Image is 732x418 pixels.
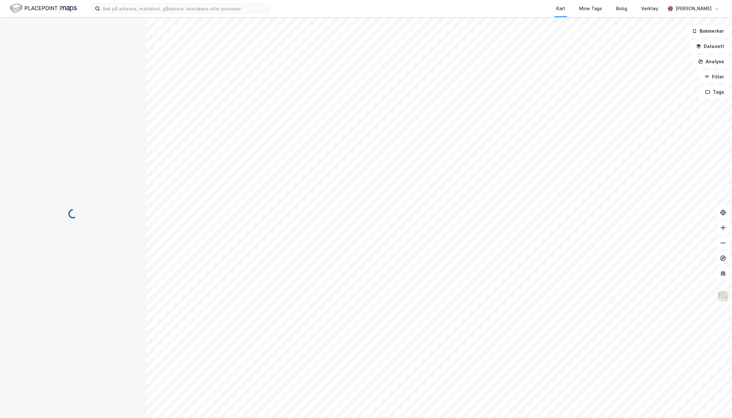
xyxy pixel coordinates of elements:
button: Datasett [691,40,729,53]
button: Analyse [693,55,729,68]
img: Z [717,290,729,302]
div: [PERSON_NAME] [675,5,712,12]
div: Mine Tags [579,5,602,12]
div: Verktøy [641,5,658,12]
img: logo.f888ab2527a4732fd821a326f86c7f29.svg [10,3,77,14]
div: Bolig [616,5,627,12]
div: Kart [556,5,565,12]
button: Filter [699,71,729,83]
button: Tags [700,86,729,98]
button: Bokmerker [687,25,729,37]
div: Kontrollprogram for chat [700,388,732,418]
img: spinner.a6d8c91a73a9ac5275cf975e30b51cfb.svg [68,209,78,219]
iframe: Chat Widget [700,388,732,418]
input: Søk på adresse, matrikkel, gårdeiere, leietakere eller personer [100,4,270,13]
